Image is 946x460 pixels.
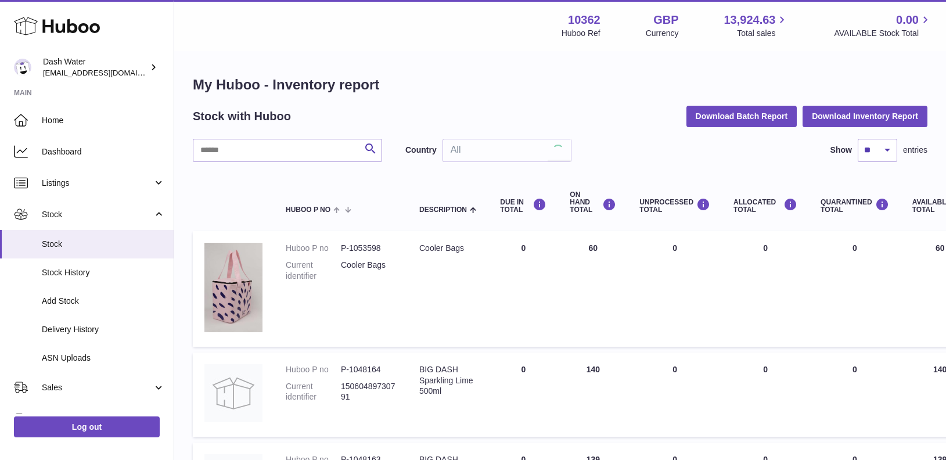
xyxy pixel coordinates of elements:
[405,145,437,156] label: Country
[42,209,153,220] span: Stock
[558,353,628,437] td: 140
[558,231,628,347] td: 60
[628,231,722,347] td: 0
[419,206,467,214] span: Description
[653,12,678,28] strong: GBP
[903,145,927,156] span: entries
[341,364,396,375] dd: P-1048164
[628,353,722,437] td: 0
[14,416,160,437] a: Log out
[286,364,341,375] dt: Huboo P no
[834,28,932,39] span: AVAILABLE Stock Total
[286,206,330,214] span: Huboo P no
[419,243,477,254] div: Cooler Bags
[686,106,797,127] button: Download Batch Report
[204,243,262,332] img: product image
[193,76,927,94] h1: My Huboo - Inventory report
[42,267,165,278] span: Stock History
[724,12,789,39] a: 13,924.63 Total sales
[568,12,600,28] strong: 10362
[803,106,927,127] button: Download Inventory Report
[733,198,797,214] div: ALLOCATED Total
[853,243,857,253] span: 0
[286,381,341,403] dt: Current identifier
[42,115,165,126] span: Home
[42,296,165,307] span: Add Stock
[724,12,775,28] span: 13,924.63
[42,353,165,364] span: ASN Uploads
[722,231,809,347] td: 0
[42,324,165,335] span: Delivery History
[42,146,165,157] span: Dashboard
[43,56,148,78] div: Dash Water
[193,109,291,124] h2: Stock with Huboo
[853,365,857,374] span: 0
[830,145,852,156] label: Show
[286,243,341,254] dt: Huboo P no
[639,198,710,214] div: UNPROCESSED Total
[341,260,396,282] dd: Cooler Bags
[14,59,31,76] img: bea@dash-water.com
[737,28,789,39] span: Total sales
[42,382,153,393] span: Sales
[821,198,889,214] div: QUARANTINED Total
[570,191,616,214] div: ON HAND Total
[722,353,809,437] td: 0
[834,12,932,39] a: 0.00 AVAILABLE Stock Total
[43,68,171,77] span: [EMAIL_ADDRESS][DOMAIN_NAME]
[42,178,153,189] span: Listings
[204,364,262,422] img: product image
[488,353,558,437] td: 0
[500,198,546,214] div: DUE IN TOTAL
[286,260,341,282] dt: Current identifier
[341,243,396,254] dd: P-1053598
[896,12,919,28] span: 0.00
[419,364,477,397] div: BIG DASH Sparkling Lime 500ml
[341,381,396,403] dd: 15060489730791
[488,231,558,347] td: 0
[42,239,165,250] span: Stock
[646,28,679,39] div: Currency
[562,28,600,39] div: Huboo Ref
